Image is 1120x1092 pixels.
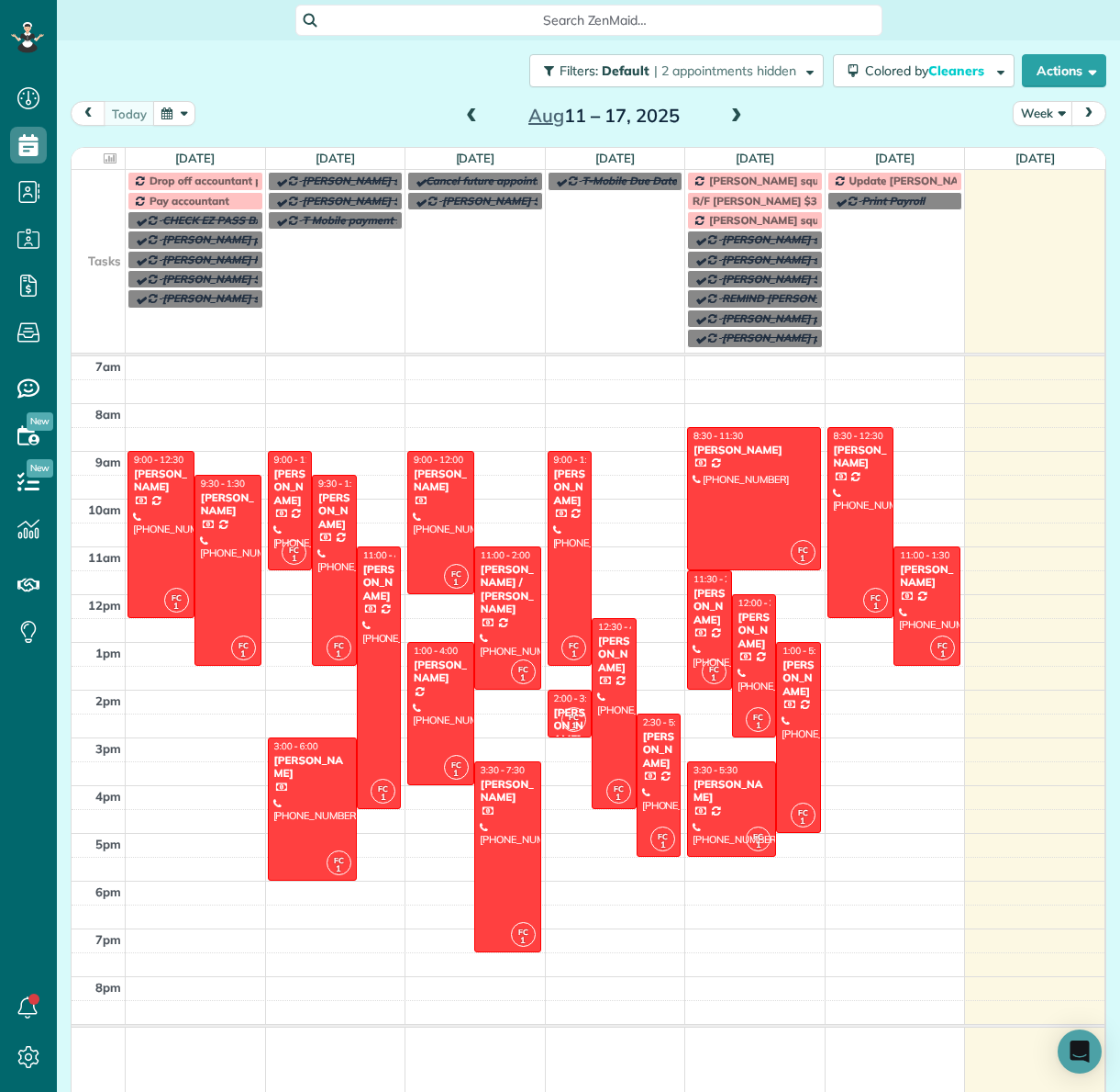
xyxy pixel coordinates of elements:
[162,272,338,286] span: [PERSON_NAME] Square Payment
[597,635,631,674] div: [PERSON_NAME]
[273,754,351,781] div: [PERSON_NAME]
[738,597,788,609] span: 12:00 - 3:00
[414,454,463,466] span: 9:00 - 12:00
[413,467,469,494] div: [PERSON_NAME]
[88,550,121,565] span: 11am
[134,454,183,466] span: 9:00 - 12:30
[334,640,344,650] span: FC
[302,194,483,208] span: [PERSON_NAME] Square Payments
[782,645,826,657] span: 1:00 - 5:00
[172,592,182,602] span: FC
[162,232,299,246] span: [PERSON_NAME] payment
[798,807,808,817] span: FC
[722,272,898,286] span: [PERSON_NAME] Square Payment
[560,62,598,79] span: Filters:
[95,359,121,374] span: 7am
[1022,54,1106,87] button: Actions
[753,712,763,722] span: FC
[1015,151,1055,165] a: [DATE]
[582,174,680,187] span: T-Mobile Due Date!
[162,213,298,227] span: CHECK EZ PASS BALANCE
[658,831,668,841] span: FC
[709,664,719,674] span: FC
[875,151,915,165] a: [DATE]
[518,664,528,674] span: FC
[782,659,815,698] div: [PERSON_NAME]
[693,444,815,456] div: [PERSON_NAME]
[928,62,987,79] span: Cleaners
[302,213,432,227] span: T Mobile payment Square
[442,194,618,208] span: [PERSON_NAME] Square Payment
[95,789,121,804] span: 4pm
[602,62,650,79] span: Default
[318,478,362,490] span: 9:30 - 1:30
[693,573,743,585] span: 11:30 - 2:00
[512,670,535,687] small: 1
[834,430,883,442] span: 8:30 - 12:30
[283,550,305,568] small: 1
[371,789,394,806] small: 1
[27,459,53,478] span: New
[200,491,256,518] div: [PERSON_NAME]
[595,151,635,165] a: [DATE]
[363,549,413,561] span: 11:00 - 4:30
[162,291,337,305] span: [PERSON_NAME] square payment
[378,783,388,794] span: FC
[864,598,887,615] small: 1
[693,430,743,442] span: 8:30 - 11:30
[651,837,674,854] small: 1
[518,927,528,937] span: FC
[529,54,824,87] button: Filters: Default | 2 appointments hidden
[722,253,902,266] span: [PERSON_NAME] square payments
[362,563,396,602] div: [PERSON_NAME]
[722,291,907,305] span: REMIND [PERSON_NAME] PAYROLL
[512,932,535,950] small: 1
[553,706,587,746] div: [PERSON_NAME]
[792,813,815,830] small: 1
[553,467,587,507] div: [PERSON_NAME]
[95,407,121,422] span: 8am
[554,692,598,704] span: 2:00 - 3:00
[1058,1030,1102,1074] div: Open Intercom Messenger
[413,659,469,685] div: [PERSON_NAME]
[654,62,796,79] span: | 2 appointments hidden
[480,778,536,805] div: [PERSON_NAME]
[327,646,350,663] small: 1
[95,693,121,708] span: 2pm
[1013,101,1073,126] button: Week
[937,640,948,650] span: FC
[88,502,121,517] span: 10am
[614,783,624,794] span: FC
[232,646,255,663] small: 1
[861,194,925,208] span: Print Payroll
[95,980,121,995] span: 8pm
[569,640,579,650] span: FC
[554,454,598,466] span: 9:00 - 1:30
[562,646,585,663] small: 1
[747,837,770,854] small: 1
[445,765,468,782] small: 1
[334,855,344,865] span: FC
[238,640,249,650] span: FC
[274,454,324,466] span: 9:00 - 11:30
[150,194,229,208] span: Pay accountant
[88,598,121,613] span: 12pm
[451,569,461,579] span: FC
[274,740,318,752] span: 3:00 - 6:00
[528,104,564,127] span: Aug
[737,611,771,650] div: [PERSON_NAME]
[747,717,770,735] small: 1
[722,311,864,325] span: [PERSON_NAME] payments
[480,563,536,616] div: [PERSON_NAME] / [PERSON_NAME]
[162,253,312,266] span: [PERSON_NAME] PAYMENTS
[95,932,121,947] span: 7pm
[489,106,718,126] h2: 11 – 17, 2025
[693,764,737,776] span: 3:30 - 5:30
[899,563,955,590] div: [PERSON_NAME]
[736,151,775,165] a: [DATE]
[451,760,461,770] span: FC
[456,151,495,165] a: [DATE]
[870,592,881,602] span: FC
[95,884,121,899] span: 6pm
[133,467,189,494] div: [PERSON_NAME]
